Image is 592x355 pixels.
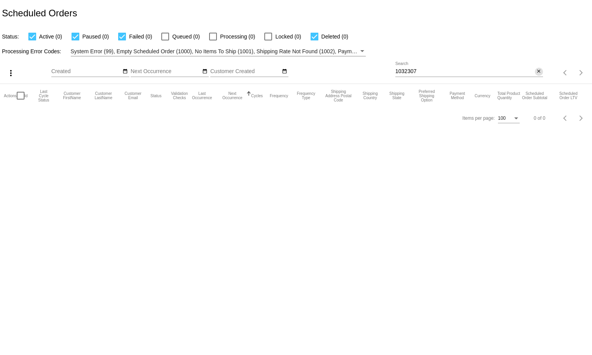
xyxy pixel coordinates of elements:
mat-header-cell: Actions [4,84,17,107]
div: Items per page: [463,115,495,121]
mat-icon: date_range [122,68,128,75]
div: 0 of 0 [534,115,545,121]
span: Processing (0) [220,32,255,41]
button: Next page [573,65,589,80]
button: Change sorting for CustomerEmail [122,91,143,100]
button: Previous page [558,65,573,80]
button: Change sorting for LifetimeValue [556,91,581,100]
span: Deleted (0) [321,32,348,41]
button: Change sorting for NextOccurrenceUtc [221,91,244,100]
span: Status: [2,33,19,40]
button: Change sorting for CustomerLastName [91,91,116,100]
button: Previous page [558,110,573,126]
span: Paused (0) [82,32,109,41]
button: Change sorting for CurrencyIso [475,93,491,98]
button: Change sorting for FrequencyType [295,91,317,100]
h2: Scheduled Orders [2,8,77,19]
mat-select: Filter by Processing Error Codes [71,47,366,56]
input: Search [395,68,535,75]
button: Change sorting for LastProcessingCycleId [35,89,53,102]
span: Active (0) [39,32,62,41]
button: Change sorting for Id [24,93,28,98]
input: Next Occurrence [131,68,201,75]
button: Change sorting for ShippingPostcode [324,89,353,102]
button: Change sorting for ShippingCountry [360,91,381,100]
span: Queued (0) [172,32,200,41]
mat-header-cell: Total Product Quantity [498,84,521,107]
button: Change sorting for CustomerFirstName [60,91,84,100]
button: Change sorting for Subtotal [520,91,548,100]
input: Created [51,68,121,75]
mat-icon: close [536,68,541,75]
button: Change sorting for Status [150,93,161,98]
mat-select: Items per page: [498,116,520,121]
button: Change sorting for PaymentMethod.Type [447,91,468,100]
mat-icon: date_range [202,68,208,75]
span: Processing Error Codes: [2,48,61,54]
button: Change sorting for ShippingState [388,91,407,100]
mat-icon: date_range [282,68,287,75]
button: Change sorting for Frequency [270,93,288,98]
button: Change sorting for LastOccurrenceUtc [190,91,214,100]
button: Change sorting for PreferredShippingOption [413,89,440,102]
span: Locked (0) [275,32,301,41]
span: Failed (0) [129,32,152,41]
span: 100 [498,115,506,121]
mat-icon: more_vert [6,68,16,78]
button: Next page [573,110,589,126]
button: Clear [535,68,543,76]
input: Customer Created [210,68,280,75]
button: Change sorting for Cycles [251,93,263,98]
mat-header-cell: Validation Checks [168,84,190,107]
